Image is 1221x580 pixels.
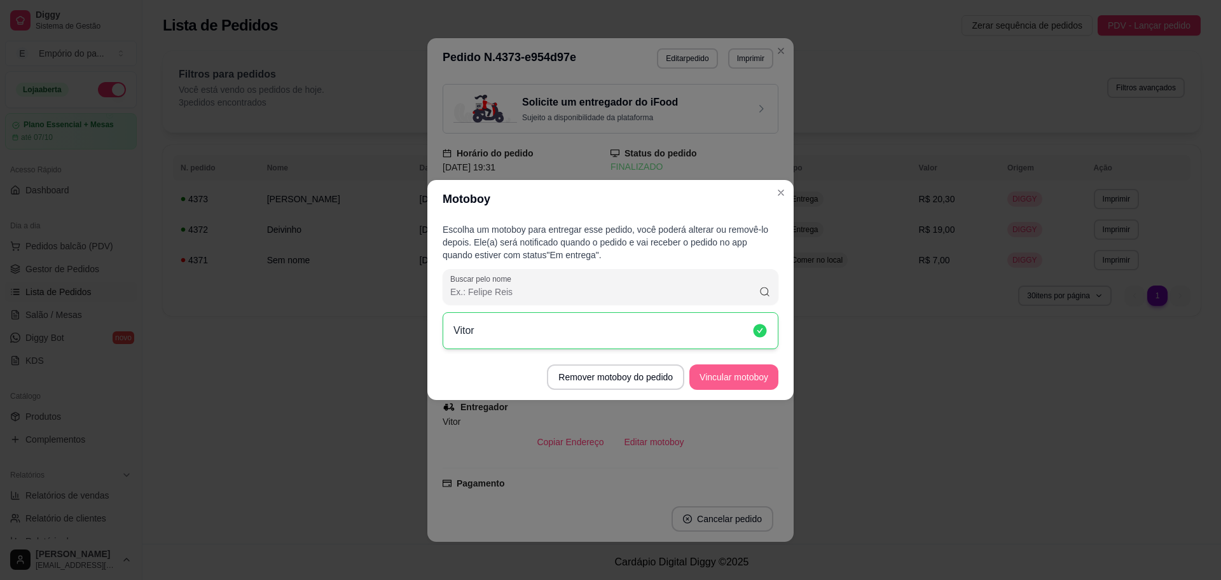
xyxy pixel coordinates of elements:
[443,223,778,261] p: Escolha um motoboy para entregar esse pedido, você poderá alterar ou removê-lo depois. Ele(a) ser...
[427,180,794,218] header: Motoboy
[689,364,778,390] button: Vincular motoboy
[450,286,759,298] input: Buscar pelo nome
[453,323,474,338] p: Vitor
[771,183,791,203] button: Close
[450,273,516,284] label: Buscar pelo nome
[547,364,684,390] button: Remover motoboy do pedido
